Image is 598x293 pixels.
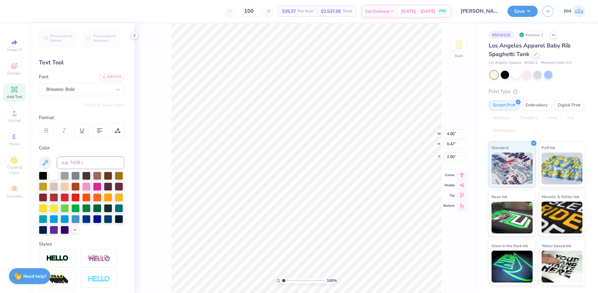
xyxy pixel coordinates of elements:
[439,9,446,13] span: FREE
[489,60,521,66] span: Los Angeles Apparel
[7,194,22,199] span: Decorate
[492,144,508,151] span: Standard
[542,193,579,200] span: Metallic & Glitter Ink
[401,8,435,15] span: [DATE] - [DATE]
[443,173,455,177] span: Center
[455,53,463,59] div: Back
[517,31,547,39] div: Revision 1
[489,126,520,136] div: Rhinestones
[492,242,528,249] span: Glow in the Dark Ink
[524,60,538,66] span: # 43011
[443,183,455,188] span: Middle
[456,5,503,18] input: Untitled Design
[443,204,455,208] span: Bottom
[542,202,583,233] img: Metallic & Glitter Ink
[542,242,571,249] span: Water based Ink
[554,101,585,110] div: Digital Print
[542,251,583,282] img: Water based Ink
[7,71,21,76] span: Designs
[492,153,533,184] img: Standard
[282,8,296,15] span: $25.37
[507,6,538,17] button: Save
[516,113,542,123] div: Transfers
[8,118,21,123] span: Upload
[573,5,585,18] img: Roberta Manuel
[88,254,110,262] img: Shadow
[343,8,352,15] span: Total
[88,275,110,283] img: Negative Space
[542,144,555,151] span: Puff Ink
[542,153,583,184] img: Puff Ink
[39,58,124,67] div: Text Tool
[39,144,124,152] div: Color
[57,156,124,169] input: e.g. 7428 c
[3,165,26,175] span: Clipart & logos
[7,94,22,99] span: Add Text
[84,103,124,108] button: Switch to Greek Letters
[39,114,125,121] div: Format
[46,255,69,262] img: Stroke
[489,42,571,58] span: Los Angeles Apparel Baby Rib Spaghetti Tank
[489,113,514,123] div: Applique
[443,193,455,198] span: Top
[489,88,585,95] div: Print Type
[492,202,533,233] img: Neon Ink
[39,73,48,81] label: Font
[298,8,313,15] span: Per Item
[237,5,261,17] input: – –
[321,8,341,15] span: $2,537.00
[489,31,514,39] div: # 501612G
[93,34,116,43] span: Personalized Numbers
[489,101,520,110] div: Screen Print
[543,113,561,123] div: Vinyl
[492,193,507,200] span: Neon Ink
[563,113,578,123] div: Foil
[23,273,46,279] strong: Need help?
[492,251,533,282] img: Glow in the Dark Ink
[327,278,337,283] span: 100 %
[541,60,573,66] span: Minimum Order: 12 +
[10,141,19,146] span: Greek
[564,8,571,15] span: RM
[453,37,465,50] img: Back
[521,101,552,110] div: Embroidery
[564,5,585,18] a: RM
[46,274,69,284] img: 3d Illusion
[99,73,124,81] div: Add Font
[7,47,22,52] span: Image AI
[50,34,73,43] span: Personalized Names
[365,8,390,15] span: Est. Delivery
[39,240,124,248] div: Styles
